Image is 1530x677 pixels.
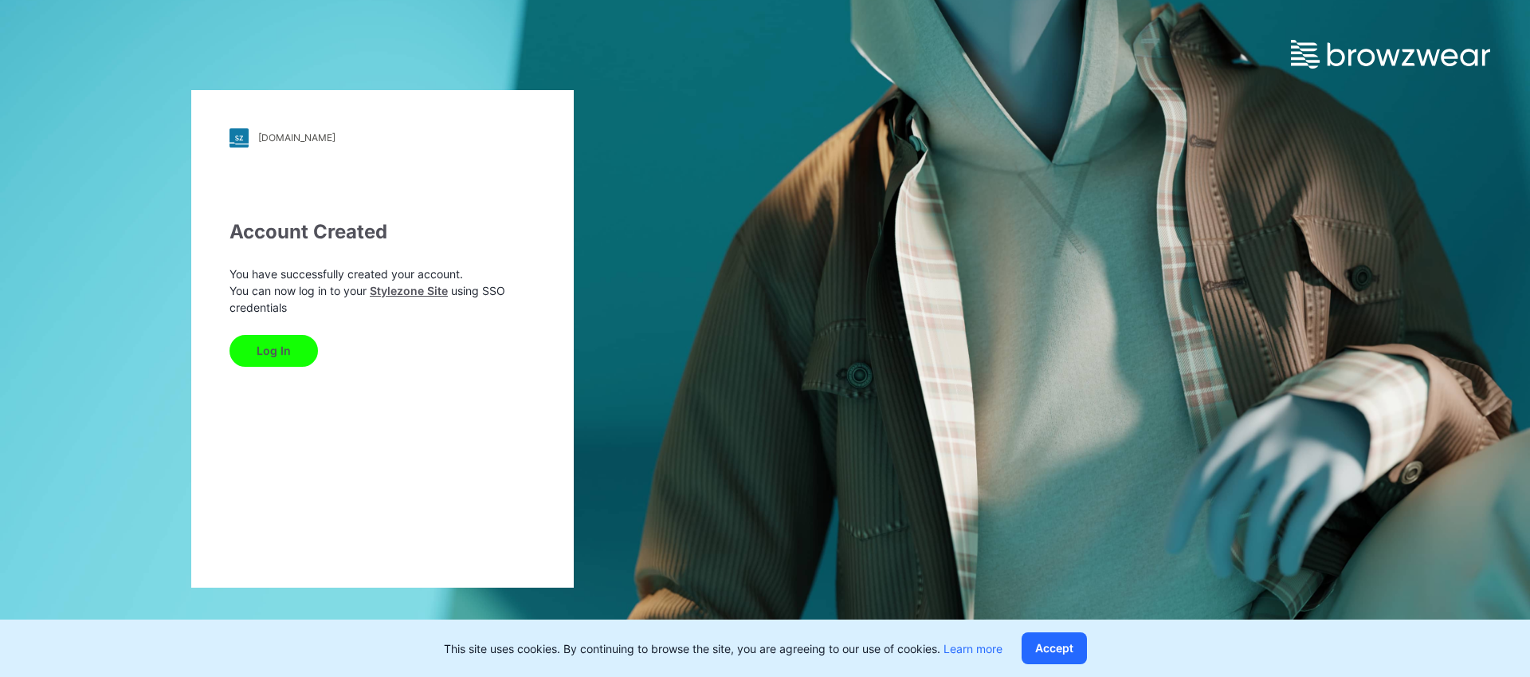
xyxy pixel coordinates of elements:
a: Stylezone Site [370,284,448,297]
img: stylezone-logo.562084cfcfab977791bfbf7441f1a819.svg [229,128,249,148]
p: This site uses cookies. By continuing to browse the site, you are agreeing to our use of cookies. [444,640,1002,657]
p: You have successfully created your account. [229,266,535,282]
p: You can now log in to your using SSO credentials [229,282,535,316]
a: Learn more [943,642,1002,655]
img: browzwear-logo.e42bd6dac1945053ebaf764b6aa21510.svg [1291,40,1490,69]
div: [DOMAIN_NAME] [258,132,335,144]
button: Accept [1022,632,1087,664]
div: Account Created [229,218,535,246]
a: [DOMAIN_NAME] [229,128,535,148]
button: Log In [229,335,318,367]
